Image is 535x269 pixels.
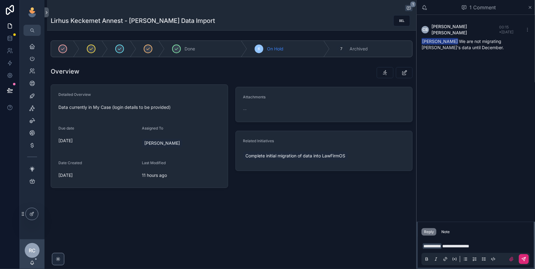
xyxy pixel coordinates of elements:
span: 1 [410,1,416,7]
span: [PERSON_NAME] [144,140,180,146]
button: 1 [405,5,413,12]
span: Related Initiatives [243,139,274,143]
img: App logo [27,7,37,17]
span: Done [185,46,195,52]
span: -- [243,106,247,113]
span: 00:15 • [DATE] [499,25,514,34]
span: [PERSON_NAME] [PERSON_NAME] [431,23,499,36]
h1: Overview [51,67,79,76]
p: Data currently in My Case (login details to be provided) [58,104,220,110]
span: Attachments [243,95,266,99]
span: Last Modified [142,160,166,165]
a: [PERSON_NAME] [142,139,182,147]
p: [DATE] [58,172,73,178]
span: Due date [58,126,74,130]
p: 11 hours ago [142,172,167,178]
span: Detailed Overview [58,92,91,97]
span: 1 Comment [469,4,496,11]
span: Date Created [58,160,82,165]
span: [DATE] [58,138,137,144]
a: Complete initial migration of data into LawFirmOS [243,152,348,160]
button: Reply [422,228,436,236]
span: RC [29,247,36,254]
h1: Lirhus Keckemet Annest - [PERSON_NAME] Data Import [51,16,215,25]
span: [PERSON_NAME] [422,38,458,45]
span: 7 [341,46,343,51]
span: Complete initial migration of data into LawFirmOS [246,153,346,159]
span: 6 [258,46,260,51]
div: Note [441,229,450,234]
span: We are not migrating [PERSON_NAME]'s data until December. [422,39,504,50]
div: scrollable content [20,36,45,196]
span: Archived [350,46,368,52]
button: Note [439,228,452,236]
span: CB [423,27,428,32]
span: On Hold [267,46,283,52]
span: Assigned To [142,126,163,130]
